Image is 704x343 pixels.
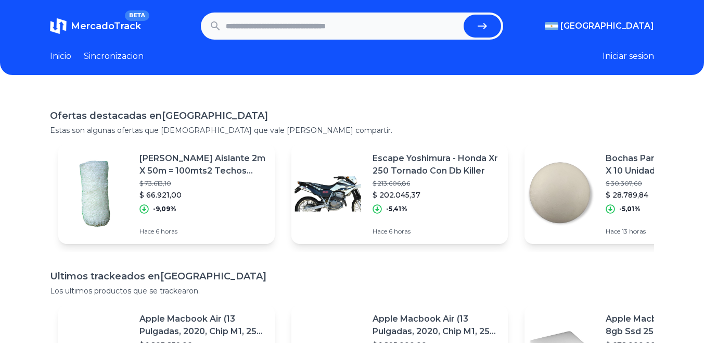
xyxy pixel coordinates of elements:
a: MercadoTrackBETA [50,18,141,34]
a: Featured image[PERSON_NAME] Aislante 2m X 50m = 100mts2 Techos Mercadoenvio$ 73.613,10$ 66.921,00... [58,144,275,244]
img: Featured image [291,157,364,230]
a: Sincronizacion [84,50,144,63]
a: Inicio [50,50,71,63]
p: $ 213.606,86 [373,179,500,188]
p: Estas son algunas ofertas que [DEMOGRAPHIC_DATA] que vale [PERSON_NAME] compartir. [50,125,654,136]
img: MercadoTrack [50,18,67,34]
p: Escape Yoshimura - Honda Xr 250 Tornado Con Db Killer [373,152,500,177]
p: Hace 6 horas [139,227,266,236]
img: Argentina [545,22,558,30]
button: [GEOGRAPHIC_DATA] [545,20,654,32]
p: -9,09% [153,205,176,213]
p: Apple Macbook Air (13 Pulgadas, 2020, Chip M1, 256 Gb De Ssd, 8 Gb De Ram) - Plata [373,313,500,338]
h1: Ultimos trackeados en [GEOGRAPHIC_DATA] [50,269,654,284]
p: [PERSON_NAME] Aislante 2m X 50m = 100mts2 Techos Mercadoenvio [139,152,266,177]
p: -5,41% [386,205,407,213]
p: $ 66.921,00 [139,190,266,200]
span: BETA [125,10,149,21]
p: -5,01% [619,205,641,213]
p: Hace 6 horas [373,227,500,236]
p: $ 73.613,10 [139,179,266,188]
span: MercadoTrack [71,20,141,32]
p: Apple Macbook Air (13 Pulgadas, 2020, Chip M1, 256 Gb De Ssd, 8 Gb De Ram) - Plata [139,313,266,338]
a: Featured imageEscape Yoshimura - Honda Xr 250 Tornado Con Db Killer$ 213.606,86$ 202.045,37-5,41%... [291,144,508,244]
img: Featured image [58,157,131,230]
p: Los ultimos productos que se trackearon. [50,286,654,296]
p: $ 202.045,37 [373,190,500,200]
img: Featured image [524,157,597,230]
span: [GEOGRAPHIC_DATA] [560,20,654,32]
button: Iniciar sesion [603,50,654,63]
h1: Ofertas destacadas en [GEOGRAPHIC_DATA] [50,108,654,123]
